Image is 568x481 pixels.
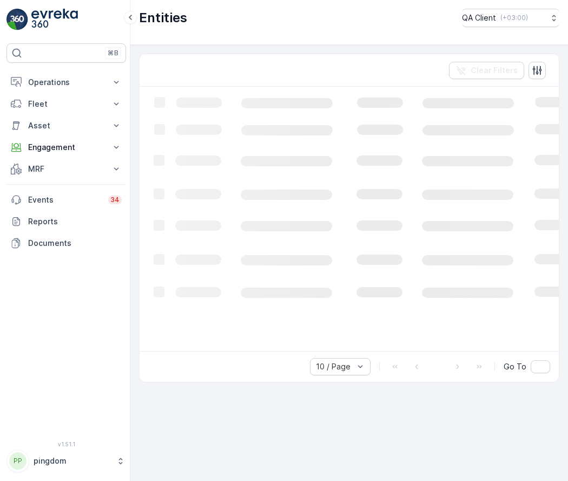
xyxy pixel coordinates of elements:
img: logo [6,9,28,30]
p: Reports [28,216,122,227]
a: Events34 [6,189,126,211]
p: MRF [28,164,104,174]
button: Fleet [6,93,126,115]
button: Operations [6,71,126,93]
button: Clear Filters [449,62,524,79]
p: QA Client [462,12,496,23]
p: Documents [28,238,122,249]
img: logo_light-DOdMpM7g.png [31,9,78,30]
p: Asset [28,120,104,131]
button: QA Client(+03:00) [462,9,559,27]
button: MRF [6,158,126,180]
p: Engagement [28,142,104,153]
p: Clear Filters [471,65,518,76]
p: ( +03:00 ) [500,14,528,22]
p: ⌘B [108,49,118,57]
button: Engagement [6,136,126,158]
p: pingdom [34,456,111,466]
div: PP [9,452,27,470]
p: Events [28,194,102,205]
a: Reports [6,211,126,232]
p: Entities [139,9,187,27]
button: PPpingdom [6,450,126,472]
button: Asset [6,115,126,136]
a: Documents [6,232,126,254]
p: Operations [28,77,104,88]
p: 34 [110,196,120,204]
p: Fleet [28,99,104,109]
span: v 1.51.1 [6,441,126,447]
span: Go To [504,361,526,372]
